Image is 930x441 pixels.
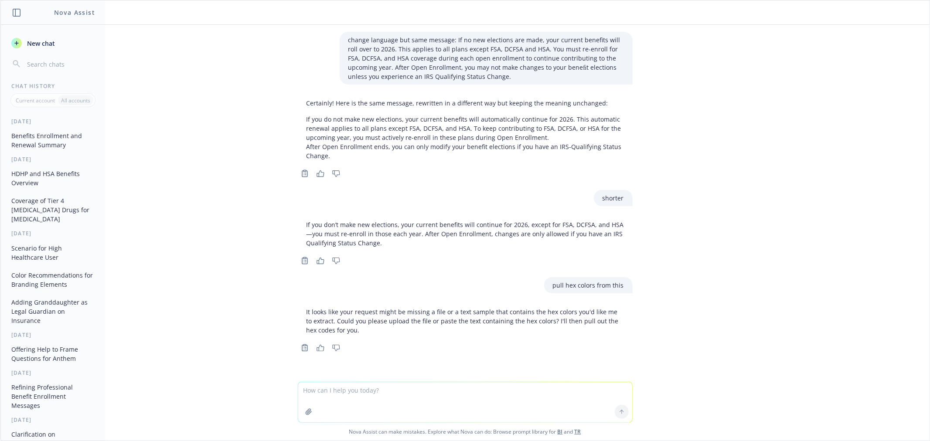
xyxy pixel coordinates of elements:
div: [DATE] [1,230,105,237]
button: Adding Granddaughter as Legal Guardian on Insurance [8,295,98,328]
p: If you do not make new elections, your current benefits will automatically continue for 2026. Thi... [307,115,624,160]
div: [DATE] [1,369,105,377]
p: All accounts [61,97,90,104]
button: Thumbs down [329,342,343,354]
p: If you don’t make new elections, your current benefits will continue for 2026, except for FSA, DC... [307,220,624,248]
input: Search chats [25,58,95,70]
p: It looks like your request might be missing a file or a text sample that contains the hex colors ... [307,307,624,335]
h1: Nova Assist [54,8,95,17]
div: [DATE] [1,156,105,163]
button: Thumbs down [329,254,343,267]
button: Scenario for High Healthcare User [8,241,98,265]
button: Benefits Enrollment and Renewal Summary [8,129,98,152]
p: shorter [603,193,624,203]
p: change language but same message: If no new elections are made, your current benefits will roll o... [348,35,624,81]
button: Thumbs down [329,167,343,180]
div: [DATE] [1,331,105,339]
span: New chat [25,39,55,48]
button: Color Recommendations for Branding Elements [8,268,98,292]
div: [DATE] [1,416,105,424]
p: Certainly! Here is the same message, rewritten in a different way but keeping the meaning unchanged: [307,98,624,108]
button: Coverage of Tier 4 [MEDICAL_DATA] Drugs for [MEDICAL_DATA] [8,193,98,226]
button: HDHP and HSA Benefits Overview [8,166,98,190]
a: TR [575,428,581,435]
div: Chat History [1,82,105,90]
p: pull hex colors from this [553,281,624,290]
button: Offering Help to Frame Questions for Anthem [8,342,98,366]
p: Current account [16,97,55,104]
svg: Copy to clipboard [301,257,309,265]
button: New chat [8,35,98,51]
button: Refining Professional Benefit Enrollment Messages [8,380,98,413]
span: Nova Assist can make mistakes. Explore what Nova can do: Browse prompt library for and [4,423,926,441]
svg: Copy to clipboard [301,344,309,352]
svg: Copy to clipboard [301,170,309,177]
a: BI [558,428,563,435]
div: [DATE] [1,118,105,125]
